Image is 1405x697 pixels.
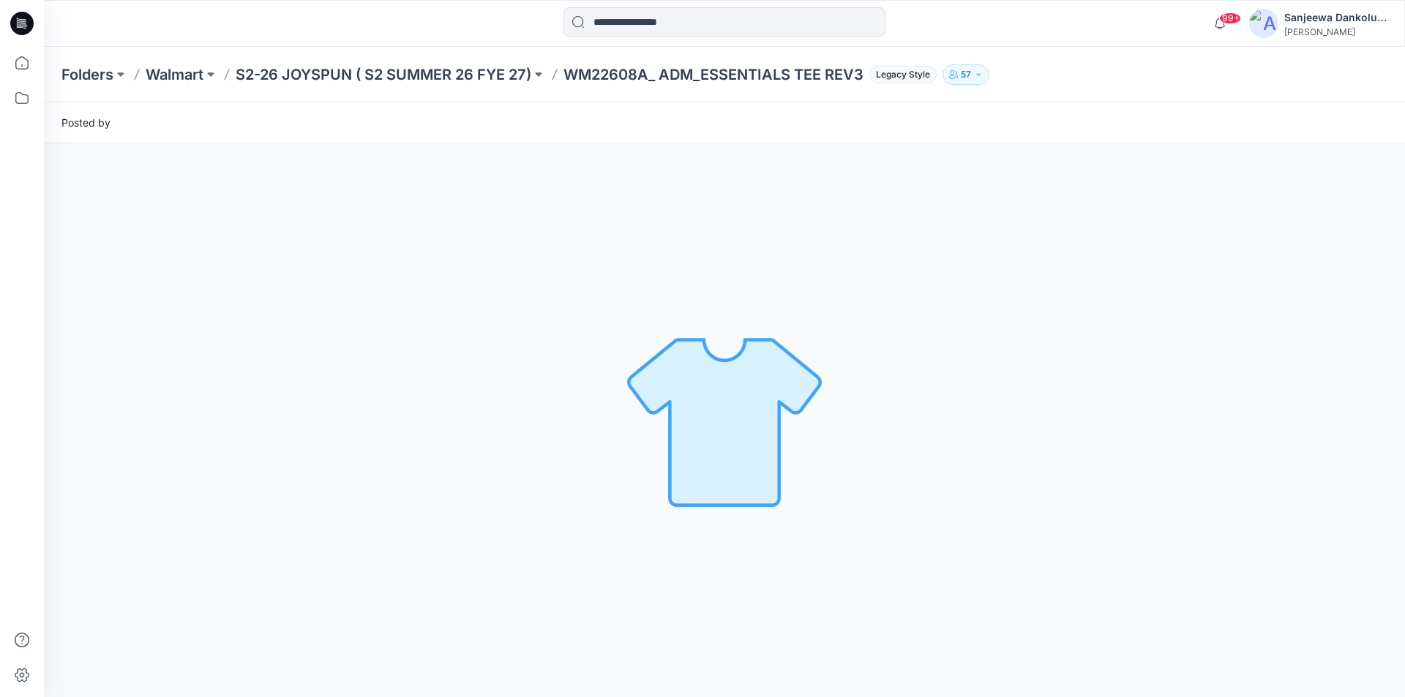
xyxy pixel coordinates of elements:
[61,64,113,85] a: Folders
[869,66,937,83] span: Legacy Style
[1219,12,1241,24] span: 99+
[236,64,531,85] a: S2-26 JOYSPUN ( S2 SUMMER 26 FYE 27)
[563,64,863,85] p: WM22608A_ ADM_ESSENTIALS TEE REV3
[622,318,827,523] img: No Outline
[1249,9,1278,38] img: avatar
[863,64,937,85] button: Legacy Style
[61,115,110,130] span: Posted by
[1284,9,1387,26] div: Sanjeewa Dankoluwage
[961,67,971,83] p: 57
[1284,26,1387,37] div: [PERSON_NAME]
[943,64,989,85] button: 57
[146,64,203,85] a: Walmart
